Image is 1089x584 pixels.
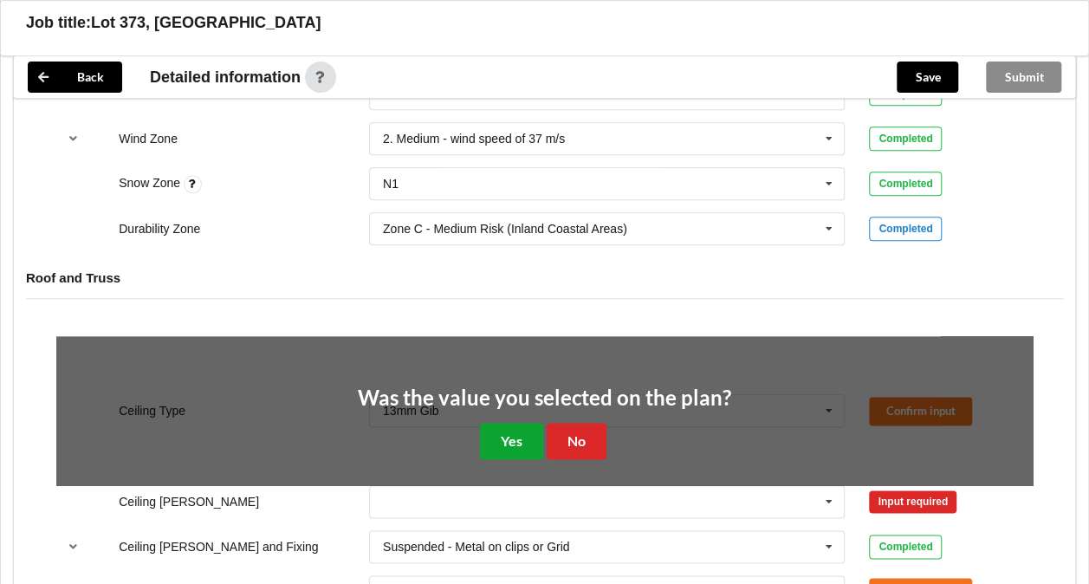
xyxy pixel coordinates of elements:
[119,132,178,146] label: Wind Zone
[26,13,91,33] h3: Job title:
[383,541,570,553] div: Suspended - Metal on clips or Grid
[480,423,543,458] button: Yes
[383,178,399,190] div: N1
[119,540,318,554] label: Ceiling [PERSON_NAME] and Fixing
[56,531,90,562] button: reference-toggle
[119,176,184,190] label: Snow Zone
[869,127,942,151] div: Completed
[869,217,942,241] div: Completed
[869,535,942,559] div: Completed
[383,223,627,235] div: Zone C - Medium Risk (Inland Coastal Areas)
[383,133,565,145] div: 2. Medium - wind speed of 37 m/s
[150,69,301,85] span: Detailed information
[383,88,403,100] div: Yes
[119,222,200,236] label: Durability Zone
[119,87,230,101] label: Not For Construction
[897,62,958,93] button: Save
[56,123,90,154] button: reference-toggle
[26,269,1063,286] h4: Roof and Truss
[869,172,942,196] div: Completed
[28,62,122,93] button: Back
[869,490,956,513] div: Input required
[358,385,731,412] h2: Was the value you selected on the plan?
[547,423,606,458] button: No
[119,495,259,509] label: Ceiling [PERSON_NAME]
[91,13,321,33] h3: Lot 373, [GEOGRAPHIC_DATA]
